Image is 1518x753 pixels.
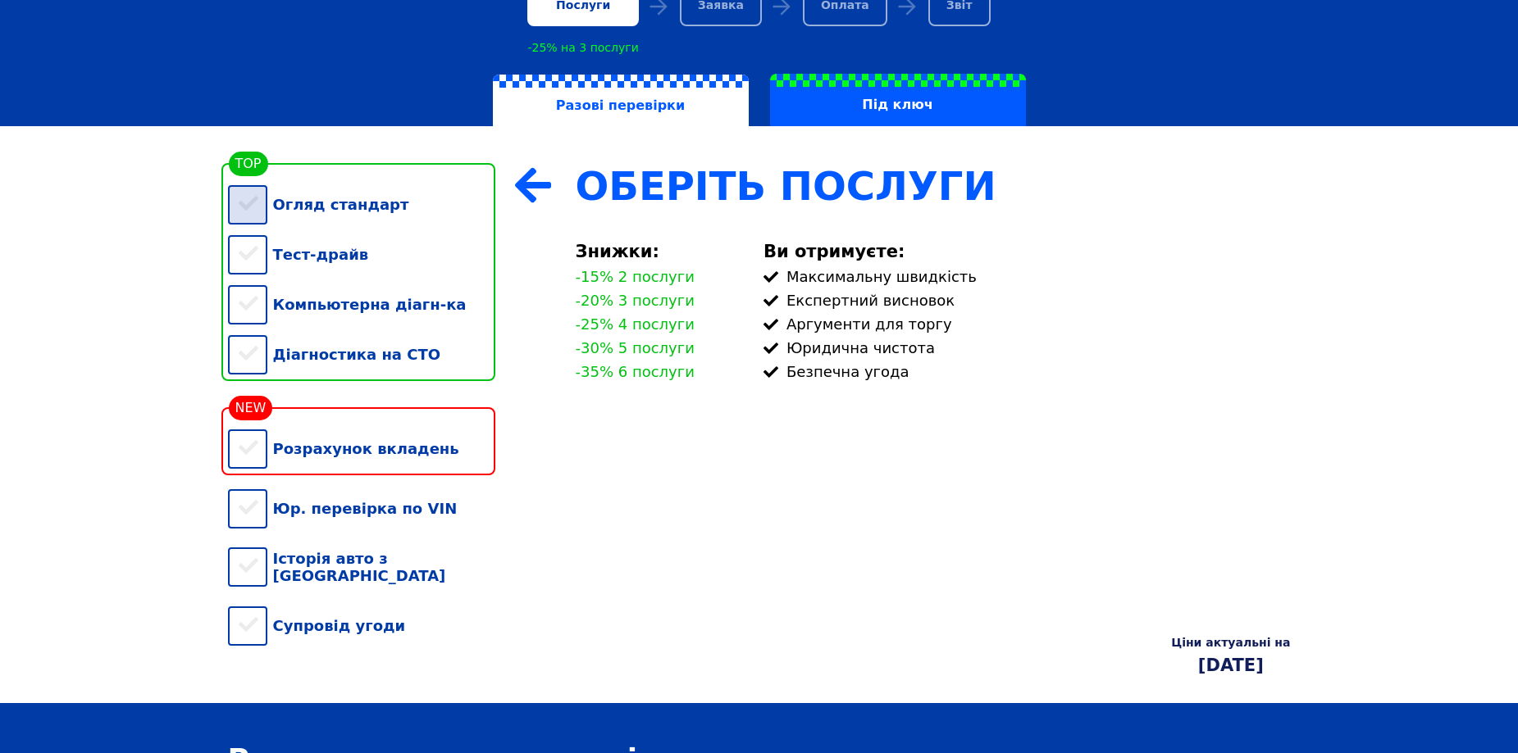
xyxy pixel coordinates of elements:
div: Розрахунок вкладень [228,424,495,474]
div: Оберіть Послуги [576,163,1291,209]
label: Разові перевірки [493,75,749,127]
div: Компьютерна діагн-ка [228,279,495,329]
div: Супровід угоди [228,601,495,651]
div: Максимальну швидкість [764,268,1291,285]
div: Знижки: [576,242,744,261]
div: -25% на 3 послуги [527,41,638,54]
div: -30% 5 послуги [576,339,695,356]
div: Аргументи для торгу [764,315,1291,333]
div: Історія авто з [GEOGRAPHIC_DATA] [228,533,495,601]
div: Юр. перевірка по VIN [228,483,495,533]
label: Під ключ [770,74,1026,126]
div: [DATE] [1171,655,1290,675]
div: Діагностика на СТО [228,329,495,379]
div: Ви отримуєте: [764,242,1291,261]
div: Юридична чистота [764,339,1291,356]
div: Огляд стандарт [228,179,495,229]
div: -35% 6 послуги [576,363,695,380]
div: Експертний висновок [764,292,1291,309]
div: Безпечна угода [764,363,1291,380]
div: -25% 4 послуги [576,315,695,333]
div: -15% 2 послуги [576,268,695,285]
div: -20% 3 послуги [576,292,695,309]
div: Тест-драйв [228,229,495,279]
div: Ціни актуальні на [1171,636,1290,649]
a: Під ключ [759,74,1037,126]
